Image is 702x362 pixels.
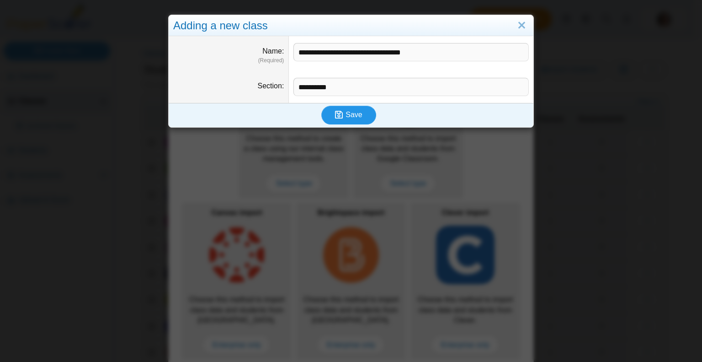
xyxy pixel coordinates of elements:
[258,82,284,90] label: Section
[262,47,284,55] label: Name
[169,15,533,37] div: Adding a new class
[346,111,362,119] span: Save
[515,18,529,33] a: Close
[321,106,376,124] button: Save
[173,57,284,65] dfn: (Required)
